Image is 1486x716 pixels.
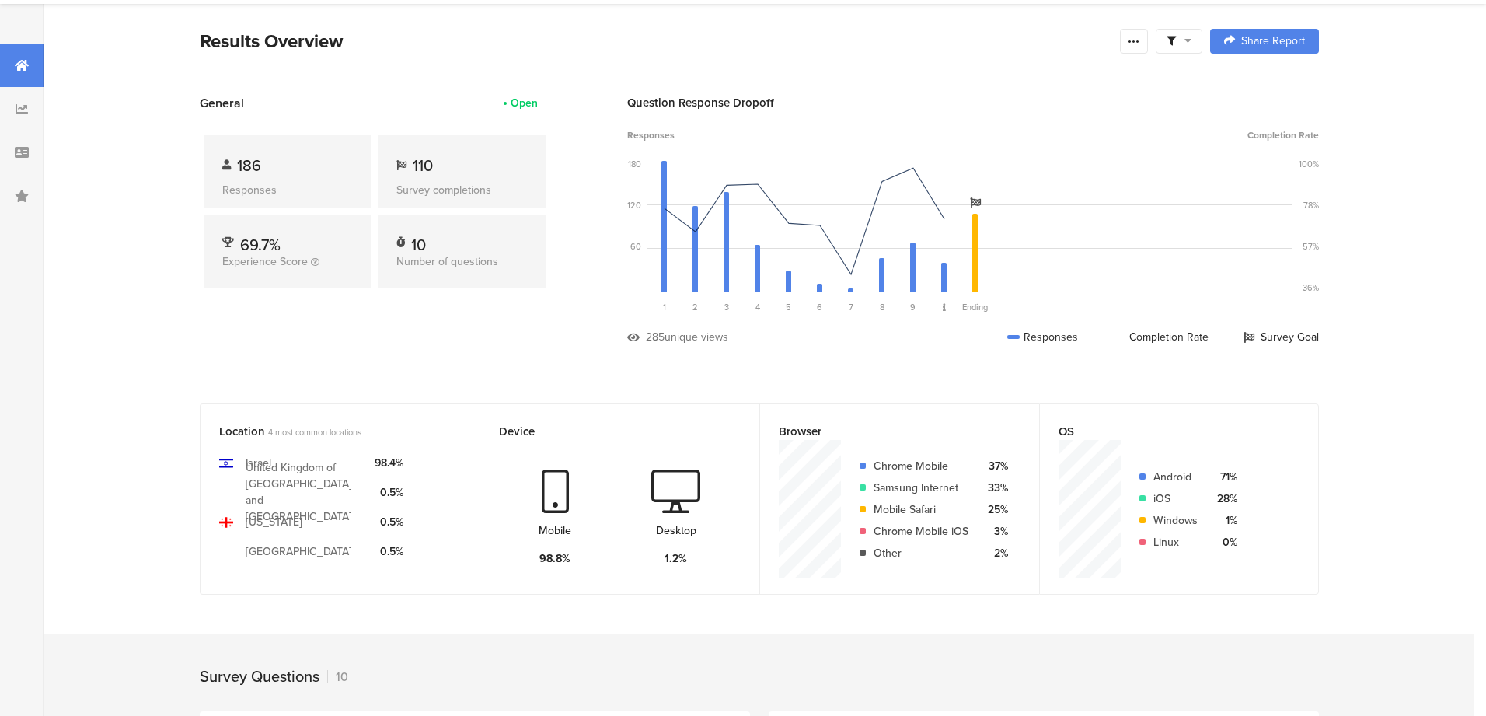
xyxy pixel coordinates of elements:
span: Responses [627,128,675,142]
div: Desktop [656,522,696,539]
div: 10 [327,668,348,686]
div: Responses [222,182,353,198]
div: 0.5% [375,543,403,560]
span: 5 [786,301,791,313]
div: 71% [1210,469,1237,485]
div: [US_STATE] [246,514,302,530]
div: Browser [779,423,995,440]
span: General [200,94,244,112]
div: 2% [981,545,1008,561]
div: Open [511,95,538,111]
span: 2 [692,301,698,313]
div: Linux [1153,534,1198,550]
div: Chrome Mobile [874,458,968,474]
span: Experience Score [222,253,308,270]
div: 60 [630,240,641,253]
div: 78% [1303,199,1319,211]
div: Mobile Safari [874,501,968,518]
span: 4 most common locations [268,426,361,438]
div: Survey Questions [200,665,319,688]
div: Windows [1153,512,1198,529]
span: Completion Rate [1247,128,1319,142]
div: Question Response Dropoff [627,94,1319,111]
span: Share Report [1241,36,1305,47]
div: Chrome Mobile iOS [874,523,968,540]
div: 98.4% [375,455,403,471]
span: 110 [413,154,433,177]
span: 186 [237,154,261,177]
span: 1 [663,301,666,313]
div: Samsung Internet [874,480,968,496]
div: 10 [411,233,426,249]
div: Results Overview [200,27,1112,55]
div: Android [1153,469,1198,485]
div: 3% [981,523,1008,540]
div: Survey Goal [1244,329,1319,345]
div: 285 [646,329,665,345]
div: unique views [665,329,728,345]
span: 8 [880,301,884,313]
div: 0.5% [375,484,403,501]
div: 180 [628,158,641,170]
div: 0% [1210,534,1237,550]
div: iOS [1153,491,1198,507]
div: Mobile [539,522,571,539]
div: 25% [981,501,1008,518]
div: 1.2% [665,550,687,567]
div: Device [499,423,715,440]
div: [GEOGRAPHIC_DATA] [246,543,352,560]
div: Completion Rate [1113,329,1209,345]
div: 98.8% [539,550,570,567]
div: 33% [981,480,1008,496]
div: United Kingdom of [GEOGRAPHIC_DATA] and [GEOGRAPHIC_DATA] [246,459,362,525]
div: 0.5% [375,514,403,530]
div: Location [219,423,435,440]
div: Other [874,545,968,561]
div: Responses [1007,329,1078,345]
i: Survey Goal [970,197,981,208]
span: 4 [755,301,760,313]
div: OS [1059,423,1274,440]
span: 9 [910,301,916,313]
div: Survey completions [396,182,527,198]
div: 120 [627,199,641,211]
span: 3 [724,301,729,313]
div: 28% [1210,491,1237,507]
span: 7 [849,301,853,313]
div: 1% [1210,512,1237,529]
span: 6 [817,301,822,313]
span: 69.7% [240,233,281,257]
div: Israel [246,455,271,471]
div: 36% [1303,281,1319,294]
div: 57% [1303,240,1319,253]
span: Number of questions [396,253,498,270]
div: 37% [981,458,1008,474]
div: Ending [960,301,991,313]
div: 100% [1299,158,1319,170]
